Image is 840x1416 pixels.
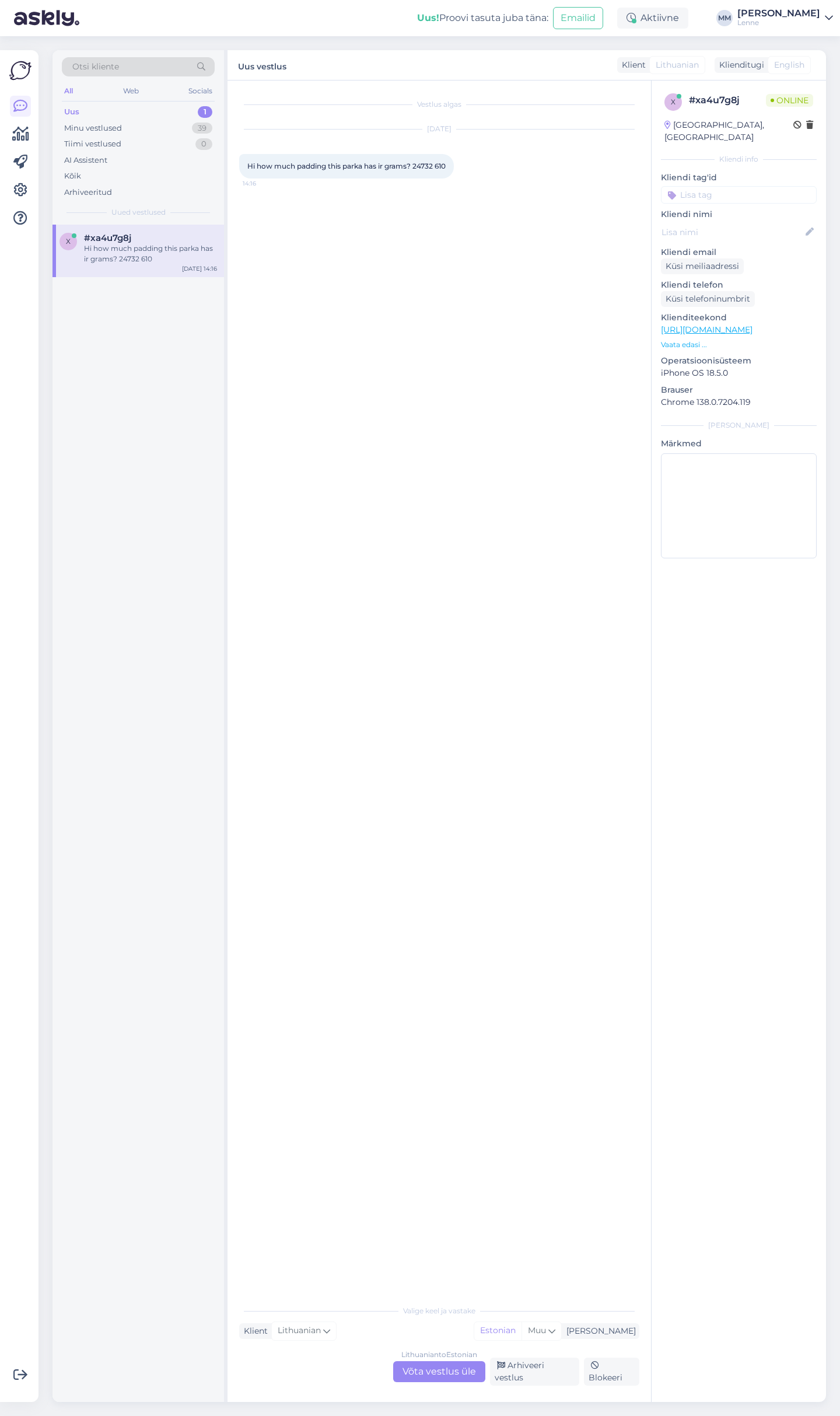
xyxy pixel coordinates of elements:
[243,179,286,188] span: 14:16
[661,172,817,184] p: Kliendi tag'id
[661,438,817,450] p: Märkmed
[239,99,639,110] div: Vestlus algas
[239,124,639,134] div: [DATE]
[689,93,766,107] div: # xa4u7g8j
[490,1358,579,1386] div: Arhiveeri vestlus
[186,83,215,99] div: Socials
[417,11,548,25] div: Proovi tasuta juba täna:
[238,57,286,73] label: Uus vestlus
[661,258,744,274] div: Küsi meiliaadressi
[661,324,752,335] a: [URL][DOMAIN_NAME]
[239,1325,268,1337] div: Klient
[661,246,817,258] p: Kliendi email
[617,59,646,71] div: Klient
[656,59,699,71] span: Lithuanian
[198,106,212,118] div: 1
[528,1325,546,1335] span: Muu
[84,243,217,264] div: Hi how much padding this parka has ir grams? 24732 610
[121,83,141,99] div: Web
[239,1306,639,1316] div: Valige keel ja vastake
[64,138,121,150] div: Tiimi vestlused
[72,61,119,73] span: Otsi kliente
[661,208,817,221] p: Kliendi nimi
[62,83,75,99] div: All
[661,340,817,350] p: Vaata edasi ...
[716,10,733,26] div: MM
[737,9,833,27] a: [PERSON_NAME]Lenne
[182,264,217,273] div: [DATE] 14:16
[661,396,817,408] p: Chrome 138.0.7204.119
[474,1322,521,1340] div: Estonian
[774,59,804,71] span: English
[737,18,820,27] div: Lenne
[661,226,803,239] input: Lisa nimi
[661,291,755,307] div: Küsi telefoninumbrit
[562,1325,636,1337] div: [PERSON_NAME]
[64,123,122,134] div: Minu vestlused
[671,97,675,106] span: x
[664,119,793,144] div: [GEOGRAPHIC_DATA], [GEOGRAPHIC_DATA]
[64,187,112,198] div: Arhiveeritud
[64,170,81,182] div: Kõik
[661,279,817,291] p: Kliendi telefon
[9,60,32,82] img: Askly Logo
[278,1324,321,1337] span: Lithuanian
[661,367,817,379] p: iPhone OS 18.5.0
[64,155,107,166] div: AI Assistent
[715,59,764,71] div: Klienditugi
[192,123,212,134] div: 39
[195,138,212,150] div: 0
[84,233,131,243] span: #xa4u7g8j
[661,355,817,367] p: Operatsioonisüsteem
[66,237,71,246] span: x
[401,1349,477,1360] div: Lithuanian to Estonian
[417,12,439,23] b: Uus!
[661,312,817,324] p: Klienditeekond
[661,420,817,431] div: [PERSON_NAME]
[247,162,446,170] span: Hi how much padding this parka has ir grams? 24732 610
[661,154,817,165] div: Kliendi info
[553,7,603,29] button: Emailid
[766,94,813,107] span: Online
[393,1361,485,1382] div: Võta vestlus üle
[617,8,688,29] div: Aktiivne
[111,207,166,218] span: Uued vestlused
[661,186,817,204] input: Lisa tag
[64,106,79,118] div: Uus
[737,9,820,18] div: [PERSON_NAME]
[584,1358,639,1386] div: Blokeeri
[661,384,817,396] p: Brauser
